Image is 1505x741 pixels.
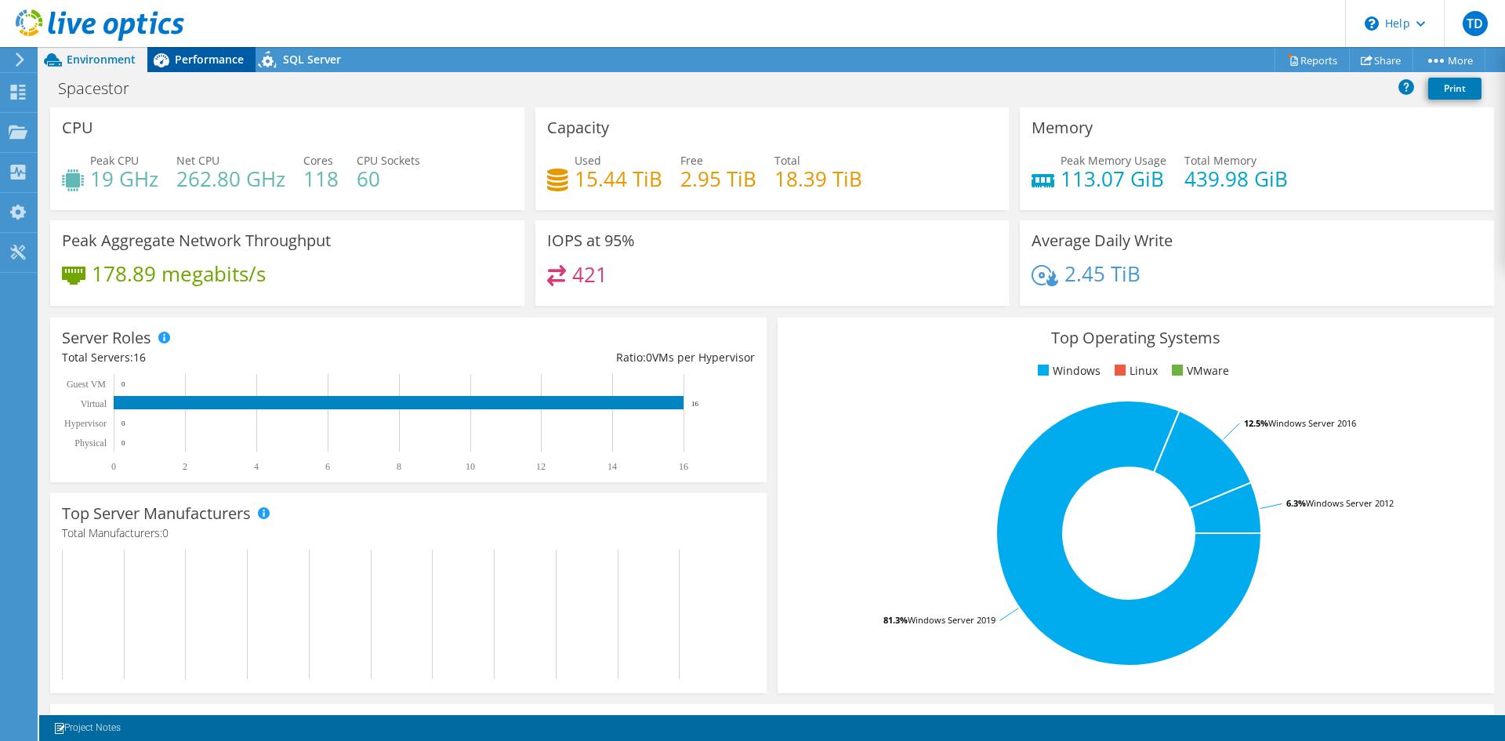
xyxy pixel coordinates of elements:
[325,461,330,472] text: 6
[175,52,244,67] span: Performance
[572,266,607,283] h4: 421
[67,379,106,390] text: Guest VM
[680,170,756,187] h4: 2.95 TiB
[1428,78,1481,100] a: Print
[1184,170,1288,187] h4: 439.98 GiB
[774,153,800,168] span: Total
[1268,417,1356,429] tspan: Windows Server 2016
[1034,362,1101,380] li: Windows
[1244,417,1268,429] tspan: 12.5%
[92,265,266,282] h4: 178.89 megabits/s
[774,170,862,187] h4: 18.39 TiB
[62,119,93,136] h3: CPU
[51,80,154,97] h1: Spacestor
[1061,153,1166,168] span: Peak Memory Usage
[64,418,107,429] text: Hypervisor
[607,461,617,472] text: 14
[908,614,995,626] tspan: Windows Server 2019
[691,400,699,408] text: 16
[176,153,219,168] span: Net CPU
[67,52,136,67] span: Environment
[575,170,662,187] h4: 15.44 TiB
[646,350,652,365] span: 0
[575,153,601,168] span: Used
[62,349,408,366] div: Total Servers:
[62,525,755,542] h4: Total Manufacturers:
[62,232,331,249] h3: Peak Aggregate Network Throughput
[1111,362,1158,380] li: Linux
[254,461,259,472] text: 4
[90,170,158,187] h4: 19 GHz
[679,461,688,472] text: 16
[176,170,285,187] h4: 262.80 GHz
[303,153,333,168] span: Cores
[1413,48,1485,72] a: More
[62,329,151,347] h3: Server Roles
[1032,119,1093,136] h3: Memory
[121,439,125,447] text: 0
[1463,11,1488,36] span: TD
[536,461,546,472] text: 12
[680,153,703,168] span: Free
[62,505,251,522] h3: Top Server Manufacturers
[547,232,635,249] h3: IOPS at 95%
[357,170,420,187] h4: 60
[1061,170,1166,187] h4: 113.07 GiB
[466,461,475,472] text: 10
[1184,153,1257,168] span: Total Memory
[547,119,609,136] h3: Capacity
[357,153,420,168] span: CPU Sockets
[1365,16,1379,31] svg: \n
[1064,265,1141,282] h4: 2.45 TiB
[1168,362,1229,380] li: VMware
[789,329,1482,347] h3: Top Operating Systems
[90,153,139,168] span: Peak CPU
[121,380,125,388] text: 0
[1306,497,1394,509] tspan: Windows Server 2012
[111,461,116,472] text: 0
[408,349,755,366] div: Ratio: VMs per Hypervisor
[883,614,908,626] tspan: 81.3%
[42,718,132,738] a: Project Notes
[121,420,125,427] text: 0
[1286,497,1306,509] tspan: 6.3%
[133,350,146,365] span: 16
[303,170,339,187] h4: 118
[1349,48,1413,72] a: Share
[397,461,401,472] text: 8
[1032,232,1173,249] h3: Average Daily Write
[183,461,187,472] text: 2
[81,398,107,409] text: Virtual
[74,438,107,449] text: Physical
[283,52,341,67] span: SQL Server
[1275,48,1350,72] a: Reports
[162,525,169,540] span: 0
